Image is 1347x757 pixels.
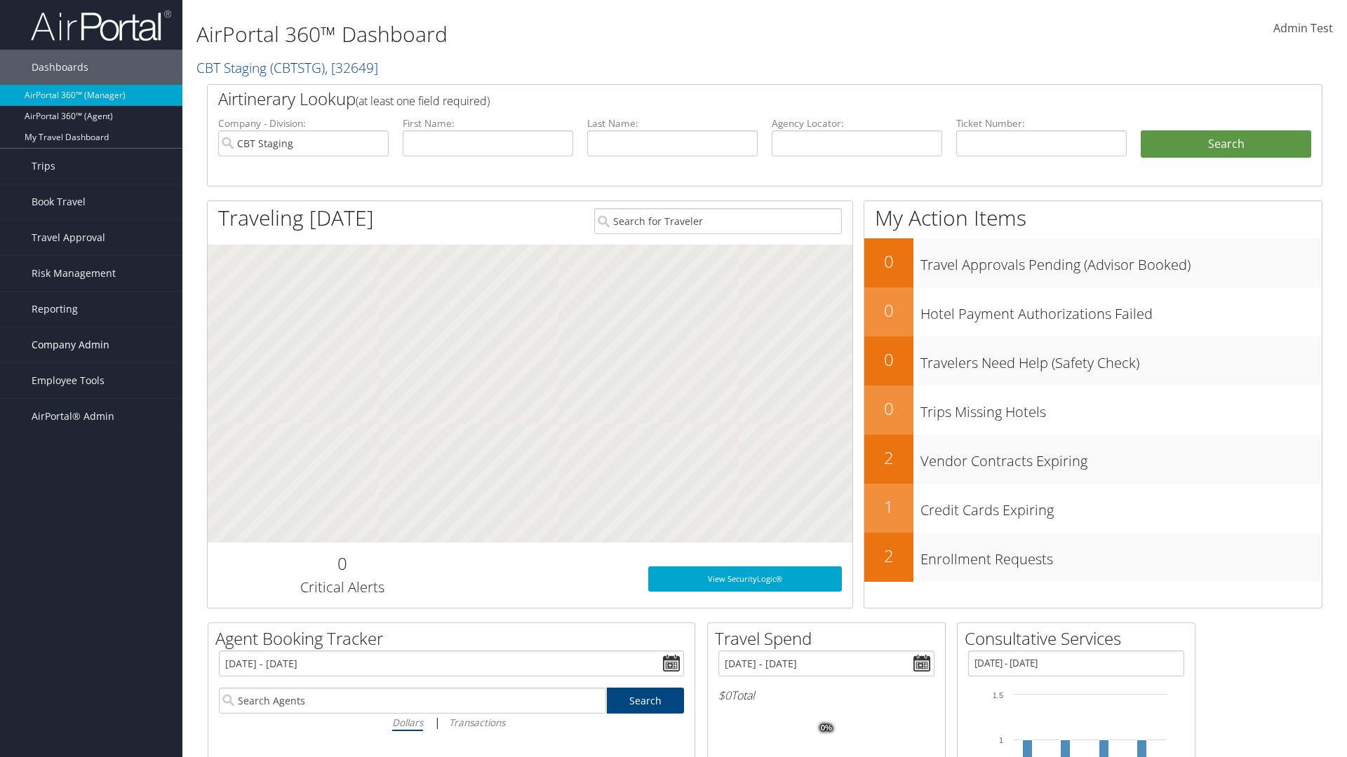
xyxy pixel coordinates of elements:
h3: Vendor Contracts Expiring [920,444,1322,471]
span: $0 [718,688,731,703]
div: | [219,714,684,731]
span: Employee Tools [32,363,105,398]
span: Reporting [32,292,78,327]
a: 0Travel Approvals Pending (Advisor Booked) [864,238,1322,287]
span: Risk Management [32,256,116,291]
tspan: 1.5 [993,691,1003,700]
h2: 2 [864,446,913,470]
h3: Travelers Need Help (Safety Check) [920,346,1322,373]
button: Search [1141,130,1311,158]
h3: Trips Missing Hotels [920,395,1322,422]
h2: 0 [864,397,913,421]
h1: My Action Items [864,203,1322,233]
a: Search [607,688,685,714]
h1: AirPortal 360™ Dashboard [196,20,954,49]
a: 0Hotel Payment Authorizations Failed [864,287,1322,336]
a: Admin Test [1273,7,1333,50]
h3: Credit Cards Expiring [920,493,1322,520]
tspan: 1 [999,736,1003,744]
h2: Travel Spend [715,627,945,650]
span: Admin Test [1273,20,1333,36]
i: Dollars [392,716,423,729]
h2: Consultative Services [965,627,1195,650]
tspan: 0% [821,724,832,732]
span: Book Travel [32,184,86,219]
span: Company Admin [32,327,109,362]
span: (at least one field required) [356,93,490,109]
img: airportal-logo.png [31,9,171,42]
h2: 2 [864,544,913,568]
a: CBT Staging [196,58,378,77]
h2: Agent Booking Tracker [215,627,695,650]
h2: 0 [864,299,913,322]
h2: 0 [864,348,913,371]
a: 2Vendor Contracts Expiring [864,435,1322,484]
span: Trips [32,149,55,184]
span: Travel Approval [32,220,105,255]
h1: Traveling [DATE] [218,203,374,233]
label: First Name: [403,116,573,130]
h3: Hotel Payment Authorizations Failed [920,297,1322,324]
a: 0Trips Missing Hotels [864,386,1322,435]
h2: 1 [864,495,913,519]
span: AirPortal® Admin [32,399,114,434]
h2: 0 [864,250,913,273]
h3: Enrollment Requests [920,543,1322,569]
label: Agency Locator: [772,116,942,130]
h2: 0 [218,552,466,575]
h6: Total [718,688,934,703]
a: 2Enrollment Requests [864,533,1322,582]
label: Ticket Number: [956,116,1127,130]
h2: Airtinerary Lookup [218,87,1219,111]
h3: Critical Alerts [218,578,466,597]
a: 1Credit Cards Expiring [864,484,1322,533]
input: Search for Traveler [594,208,842,234]
label: Company - Division: [218,116,389,130]
i: Transactions [449,716,505,729]
input: Search Agents [219,688,606,714]
a: View SecurityLogic® [648,566,842,592]
h3: Travel Approvals Pending (Advisor Booked) [920,248,1322,275]
a: 0Travelers Need Help (Safety Check) [864,336,1322,386]
span: Dashboards [32,50,88,85]
span: ( CBTSTG ) [270,58,325,77]
span: , [ 32649 ] [325,58,378,77]
label: Last Name: [587,116,758,130]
